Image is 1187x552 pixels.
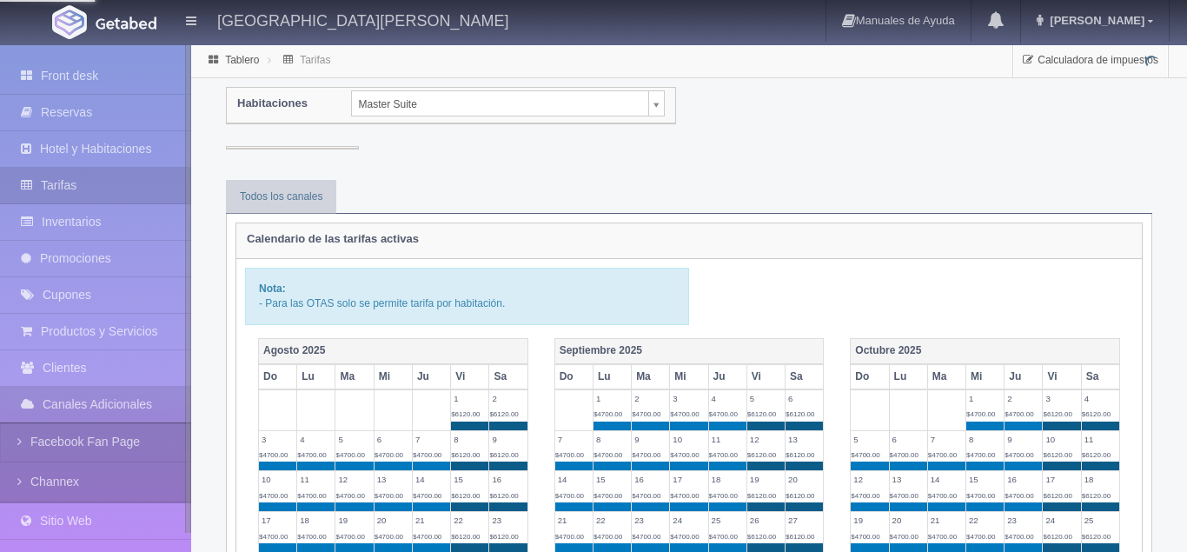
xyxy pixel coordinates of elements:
span: $6120.00 [786,533,814,541]
label: 22 [966,512,1004,529]
label: 23 [632,512,669,529]
label: Habitaciones [224,88,338,118]
span: $4700.00 [632,451,660,459]
span: $4700.00 [593,451,622,459]
label: 5 [335,431,373,448]
th: Ju [412,364,450,389]
th: Lu [297,364,335,389]
span: $4700.00 [375,533,403,541]
span: $4700.00 [1005,410,1033,418]
a: Master Suite [351,90,666,116]
span: $4700.00 [413,492,441,500]
span: $4700.00 [851,492,879,500]
span: $4700.00 [335,492,364,500]
label: 11 [1082,431,1119,448]
label: 19 [747,471,785,488]
label: 24 [1043,512,1080,529]
span: $4700.00 [413,451,441,459]
label: 20 [786,471,823,488]
label: 13 [375,471,412,488]
label: 8 [451,431,488,448]
span: $4700.00 [1005,492,1033,500]
span: $6120.00 [747,492,776,500]
span: $4700.00 [413,533,441,541]
th: Sa [1081,364,1119,389]
span: $6120.00 [1043,492,1071,500]
span: $4700.00 [375,492,403,500]
th: Mi [670,364,708,389]
label: 9 [489,431,527,448]
th: Do [851,364,889,389]
span: $4700.00 [851,533,879,541]
label: 17 [1043,471,1080,488]
label: 6 [375,431,412,448]
label: 7 [555,431,593,448]
b: Nota: [259,283,286,295]
img: Getabed [96,17,156,30]
label: 20 [375,512,412,529]
span: $4700.00 [375,451,403,459]
label: 4 [1082,390,1119,407]
span: $4700.00 [1005,451,1033,459]
span: Calculadora de impuestos [1038,54,1158,66]
span: $4700.00 [670,492,699,500]
label: 17 [670,471,707,488]
span: $4700.00 [632,492,660,500]
label: Calendario de las tarifas activas [247,223,419,254]
span: $6120.00 [489,410,518,418]
label: 18 [1082,471,1119,488]
label: 25 [709,512,746,529]
label: 7 [928,431,965,448]
th: Lu [889,364,927,389]
label: 17 [259,512,296,529]
span: $6120.00 [1082,451,1111,459]
label: 9 [632,431,669,448]
label: 10 [259,471,296,488]
th: Septiembre 2025 [554,339,824,364]
label: 3 [259,431,296,448]
span: $4700.00 [297,492,326,500]
span: $6120.00 [1043,451,1071,459]
th: Vi [746,364,785,389]
span: $4700.00 [928,492,957,500]
label: 8 [593,431,631,448]
label: 1 [451,390,488,407]
label: 15 [593,471,631,488]
th: Lu [593,364,631,389]
span: Master Suite [359,91,642,117]
label: 16 [1005,471,1042,488]
label: 3 [1043,390,1080,407]
a: Todos los canales [226,180,336,214]
span: $6120.00 [786,410,814,418]
th: Ma [927,364,965,389]
span: $4700.00 [1005,533,1033,541]
th: Ma [335,364,374,389]
label: 8 [966,431,1004,448]
label: 9 [1005,431,1042,448]
label: 3 [670,390,707,407]
span: $4700.00 [851,451,879,459]
span: $6120.00 [451,533,480,541]
label: 1 [593,390,631,407]
label: 11 [297,471,335,488]
label: 15 [451,471,488,488]
label: 11 [709,431,746,448]
span: $4700.00 [297,533,326,541]
span: $6120.00 [747,451,776,459]
label: 19 [851,512,888,529]
span: $4700.00 [966,410,995,418]
label: 13 [786,431,823,448]
label: 7 [413,431,450,448]
label: 23 [489,512,527,529]
th: Vi [1043,364,1081,389]
span: $6120.00 [489,451,518,459]
span: $4700.00 [928,451,957,459]
span: $6120.00 [1082,410,1111,418]
label: 19 [335,512,373,529]
span: $4700.00 [297,451,326,459]
span: $6120.00 [786,492,814,500]
span: $4700.00 [890,533,918,541]
label: 20 [890,512,927,529]
span: $4700.00 [555,533,584,541]
th: Mi [374,364,412,389]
